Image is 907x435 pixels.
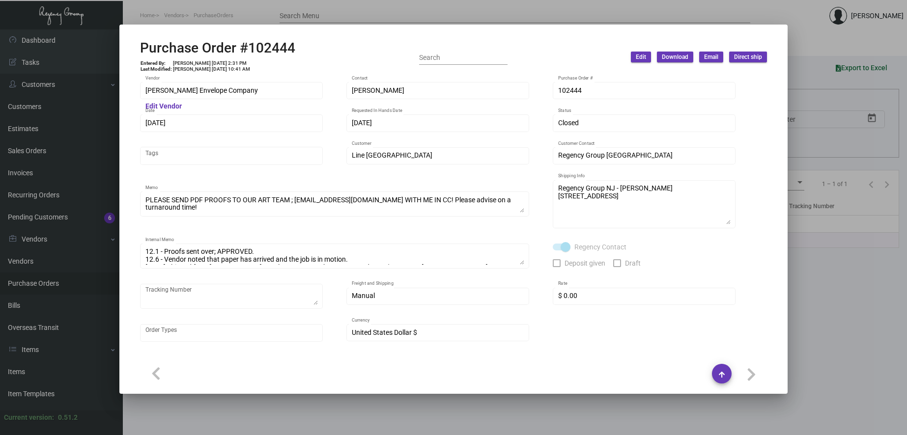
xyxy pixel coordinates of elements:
[565,257,605,269] span: Deposit given
[699,52,723,62] button: Email
[4,412,54,423] div: Current version:
[145,103,182,110] mat-hint: Edit Vendor
[662,53,688,61] span: Download
[172,60,251,66] td: [PERSON_NAME] [DATE] 2:31 PM
[140,40,295,56] h2: Purchase Order #102444
[574,241,626,253] span: Regency Contact
[140,60,172,66] td: Entered By:
[704,53,718,61] span: Email
[58,412,78,423] div: 0.51.2
[172,66,251,72] td: [PERSON_NAME] [DATE] 10:41 AM
[625,257,641,269] span: Draft
[558,119,579,127] span: Closed
[657,52,693,62] button: Download
[729,52,767,62] button: Direct ship
[636,53,646,61] span: Edit
[352,292,375,299] span: Manual
[140,66,172,72] td: Last Modified:
[734,53,762,61] span: Direct ship
[631,52,651,62] button: Edit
